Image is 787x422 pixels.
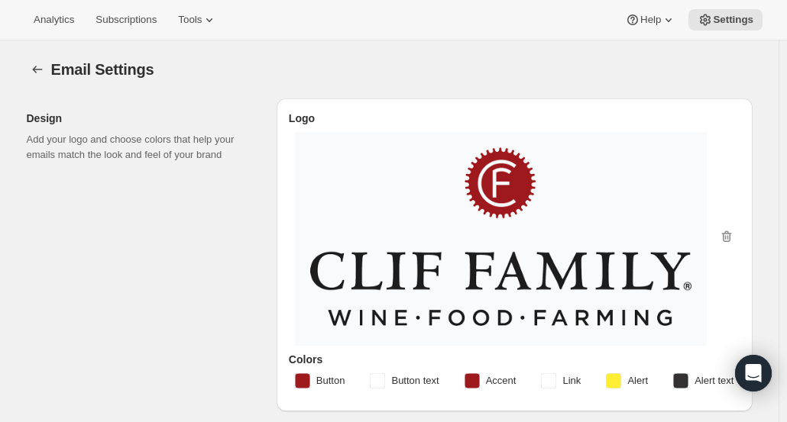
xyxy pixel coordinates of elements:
span: Tools [178,14,202,26]
span: Help [640,14,661,26]
div: Open Intercom Messenger [735,355,772,391]
span: Email Settings [51,61,154,78]
button: Link [532,369,590,393]
span: Button text [391,373,439,388]
button: Alert text [664,369,743,393]
span: Accent [486,373,517,388]
button: Button [286,369,355,393]
span: Subscriptions [96,14,157,26]
h3: Colors [289,352,740,367]
button: Settings [688,9,763,31]
button: Accent [455,369,526,393]
span: Alert [627,373,648,388]
button: Tools [169,9,226,31]
button: Settings [27,59,48,80]
h2: Design [27,111,252,126]
button: Alert [597,369,657,393]
span: Settings [713,14,753,26]
span: Button [316,373,345,388]
h3: Logo [289,111,740,126]
span: Alert text [695,373,734,388]
button: Subscriptions [86,9,166,31]
p: Add your logo and choose colors that help your emails match the look and feel of your brand [27,132,252,163]
img: CFWPRIMARYLOGO.png [310,147,691,326]
span: Link [562,373,581,388]
button: Help [616,9,685,31]
span: Analytics [34,14,74,26]
button: Analytics [24,9,83,31]
button: Button text [361,369,448,393]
